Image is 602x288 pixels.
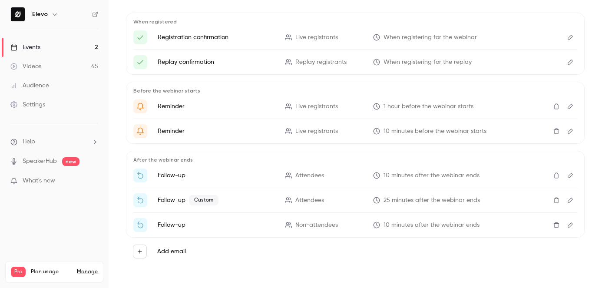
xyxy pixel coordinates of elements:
span: Live registrants [295,33,338,42]
p: Before the webinar starts [133,87,577,94]
span: 1 hour before the webinar starts [384,102,473,111]
button: Delete [549,218,563,232]
div: Videos [10,62,41,71]
button: Edit [563,55,577,69]
span: Live registrants [295,102,338,111]
div: Settings [10,100,45,109]
button: Edit [563,30,577,44]
button: Delete [549,124,563,138]
span: new [62,157,79,166]
button: Edit [563,169,577,182]
p: Reminder [158,127,275,136]
a: Manage [77,268,98,275]
span: Plan usage [31,268,72,275]
span: 10 minutes after the webinar ends [384,221,480,230]
li: {{ event_name }} commence dans 10 minutes [133,124,577,138]
li: Voici le lien pour accéder à {{ event_name }} [133,30,577,44]
button: Edit [563,193,577,207]
button: Edit [563,218,577,232]
p: When registered [133,18,577,25]
span: When registering for the webinar [384,33,477,42]
button: Edit [563,124,577,138]
li: Voici le lien pour accéder à la vidéo {{ event_name }} [133,55,577,69]
div: Audience [10,81,49,90]
li: Merci d'avoir participé à {{ event_name }} [133,169,577,182]
button: Delete [549,99,563,113]
button: Delete [549,193,563,207]
p: Follow-up [158,195,275,205]
span: Help [23,137,35,146]
div: Events [10,43,40,52]
span: Non-attendees [295,221,338,230]
p: Reminder [158,102,275,111]
span: Attendees [295,171,324,180]
span: Custom [189,195,218,205]
a: SpeakerHub [23,157,57,166]
span: 10 minutes after the webinar ends [384,171,480,180]
span: Attendees [295,196,324,205]
span: Pro [11,267,26,277]
img: Elevo [11,7,25,21]
button: Delete [549,169,563,182]
li: help-dropdown-opener [10,137,98,146]
span: When registering for the replay [384,58,472,67]
span: Replay registrants [295,58,347,67]
p: After the webinar ends [133,156,577,163]
h6: Elevo [32,10,48,19]
p: Replay confirmation [158,58,275,66]
label: Add email [157,247,186,256]
button: Edit [563,99,577,113]
li: Une dernier chose… votre cadeau 🎁 [133,193,577,207]
p: Follow-up [158,171,275,180]
li: {{ event_name }} va bientôt commencer [133,99,577,113]
span: Live registrants [295,127,338,136]
iframe: Noticeable Trigger [88,177,98,185]
li: Regardez le replay de {{ event_name }} [133,218,577,232]
span: What's new [23,176,55,185]
p: Registration confirmation [158,33,275,42]
span: 10 minutes before the webinar starts [384,127,486,136]
span: 25 minutes after the webinar ends [384,196,480,205]
p: Follow-up [158,221,275,229]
